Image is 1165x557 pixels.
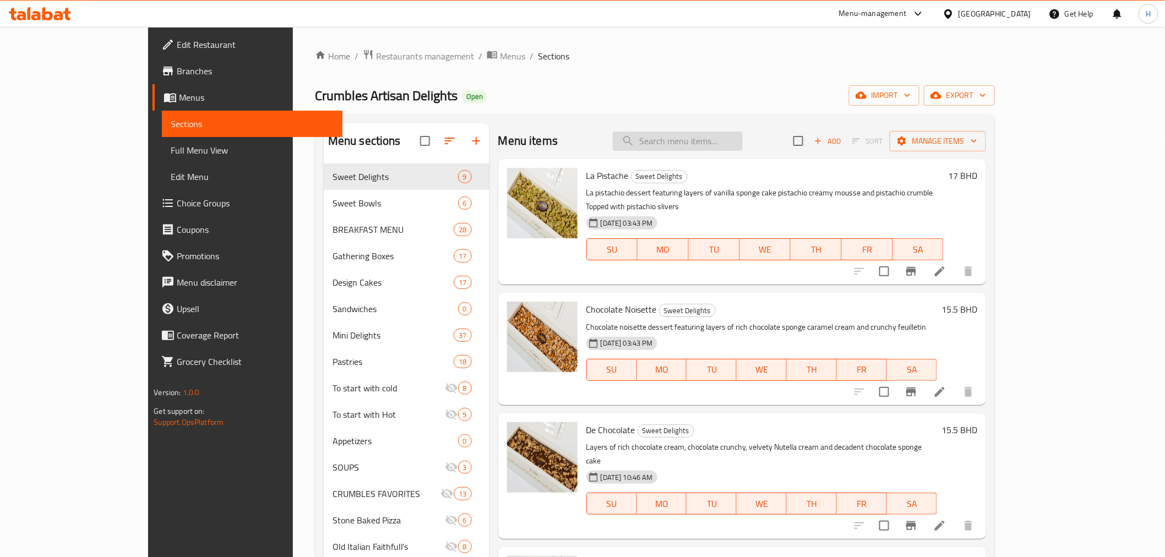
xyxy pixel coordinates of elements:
[333,302,458,315] div: Sandwiches
[333,461,445,474] span: SOUPS
[324,190,489,216] div: Sweet Bowls6
[445,381,458,395] svg: Inactive section
[459,383,471,394] span: 8
[487,49,525,63] a: Menus
[458,381,472,395] div: items
[171,144,334,157] span: Full Menu View
[586,493,637,515] button: SU
[154,404,204,418] span: Get support on:
[458,196,472,210] div: items
[333,381,445,395] span: To start with cold
[363,49,474,63] a: Restaurants management
[955,512,982,539] button: delete
[933,519,946,532] a: Edit menu item
[530,50,533,63] li: /
[941,302,977,317] h6: 15.5 BHD
[445,540,458,553] svg: Inactive section
[333,329,454,342] span: Mini Delights
[153,322,342,348] a: Coverage Report
[454,223,471,236] div: items
[810,133,845,150] button: Add
[458,514,472,527] div: items
[632,170,687,183] span: Sweet Delights
[887,359,937,381] button: SA
[891,362,933,378] span: SA
[333,196,458,210] div: Sweet Bowls
[810,133,845,150] span: Add item
[898,512,924,539] button: Branch-specific-item
[458,434,472,447] div: items
[641,362,683,378] span: MO
[873,514,896,537] span: Select to update
[437,128,463,154] span: Sort sections
[177,38,334,51] span: Edit Restaurant
[744,242,787,258] span: WE
[324,454,489,480] div: SOUPS3
[637,359,687,381] button: MO
[324,507,489,533] div: Stone Baked Pizza6
[596,338,657,348] span: [DATE] 03:43 PM
[333,355,454,368] div: Pastries
[376,50,474,63] span: Restaurants management
[586,186,944,214] p: La pistachio dessert featuring layers of vanilla sponge cake pistachio creamy mousse and pistachi...
[333,408,445,421] div: To start with Hot
[315,49,995,63] nav: breadcrumb
[873,380,896,403] span: Select to update
[177,64,334,78] span: Branches
[845,133,890,150] span: Select section first
[328,133,401,149] h2: Menu sections
[596,472,657,483] span: [DATE] 10:46 AM
[413,129,437,152] span: Select all sections
[454,355,471,368] div: items
[507,302,578,372] img: Chocolate Noisette
[459,172,471,182] span: 9
[841,496,883,512] span: FR
[324,296,489,322] div: Sandwiches0
[454,277,471,288] span: 17
[637,493,687,515] button: MO
[691,362,732,378] span: TU
[324,428,489,454] div: Appetizers0
[333,249,454,263] span: Gathering Boxes
[324,216,489,243] div: BREAKFAST MENU28
[153,31,342,58] a: Edit Restaurant
[846,242,889,258] span: FR
[813,135,842,148] span: Add
[153,190,342,216] a: Choice Groups
[837,493,887,515] button: FR
[898,379,924,405] button: Branch-specific-item
[162,137,342,163] a: Full Menu View
[463,128,489,154] button: Add section
[459,409,471,420] span: 9
[324,322,489,348] div: Mini Delights37
[333,487,441,500] div: CRUMBLES FAVORITES
[153,296,342,322] a: Upsell
[849,85,919,106] button: import
[153,269,342,296] a: Menu disclaimer
[933,89,986,102] span: export
[333,434,458,447] div: Appetizers
[638,238,689,260] button: MO
[171,170,334,183] span: Edit Menu
[153,58,342,84] a: Branches
[333,170,458,183] span: Sweet Delights
[324,375,489,401] div: To start with cold8
[791,362,832,378] span: TH
[454,225,471,235] span: 28
[689,238,740,260] button: TU
[498,133,558,149] h2: Menu items
[893,238,944,260] button: SA
[459,515,471,526] span: 6
[1146,8,1151,20] span: H
[177,223,334,236] span: Coupons
[324,401,489,428] div: To start with Hot9
[333,223,454,236] div: BREAKFAST MENU
[333,540,445,553] span: Old Italian Faithfull’s
[459,198,471,209] span: 6
[459,436,471,446] span: 0
[458,540,472,553] div: items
